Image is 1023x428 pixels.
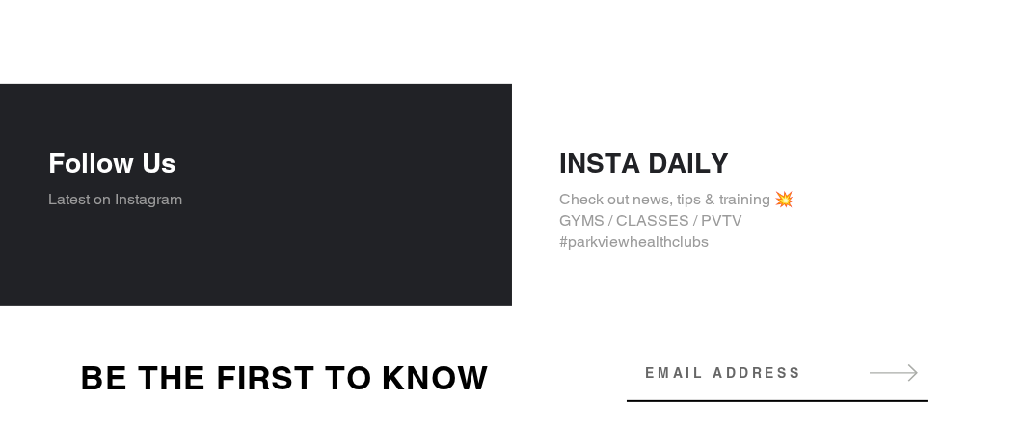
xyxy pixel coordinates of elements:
[627,354,928,392] input: Email address
[560,147,976,179] h4: INSTA DAILY
[48,147,464,210] a: Follow Us Latest on Instagram
[19,359,550,397] h2: BE THE FIRST TO KNOW
[560,147,976,253] a: INSTA DAILY Check out news, tips & training 💥GYMS / CLASSES / PVTV#parkviewhealthclubs
[48,189,464,210] p: Latest on Instagram
[48,147,464,179] h4: Follow Us
[560,189,976,253] p: Check out news, tips & training 💥 GYMS / CLASSES / PVTV #parkviewhealthclubs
